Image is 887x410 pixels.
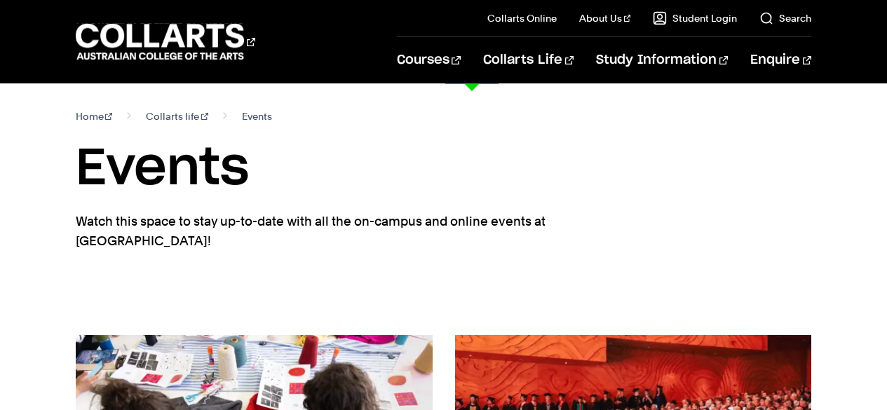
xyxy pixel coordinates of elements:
[759,11,811,25] a: Search
[487,11,557,25] a: Collarts Online
[146,107,208,126] a: Collarts life
[653,11,737,25] a: Student Login
[242,107,272,126] span: Events
[579,11,631,25] a: About Us
[596,37,728,83] a: Study Information
[750,37,811,83] a: Enquire
[483,37,574,83] a: Collarts Life
[397,37,461,83] a: Courses
[76,137,812,200] h1: Events
[76,212,588,251] p: Watch this space to stay up-to-date with all the on-campus and online events at [GEOGRAPHIC_DATA]!
[76,22,255,62] div: Go to homepage
[76,107,113,126] a: Home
